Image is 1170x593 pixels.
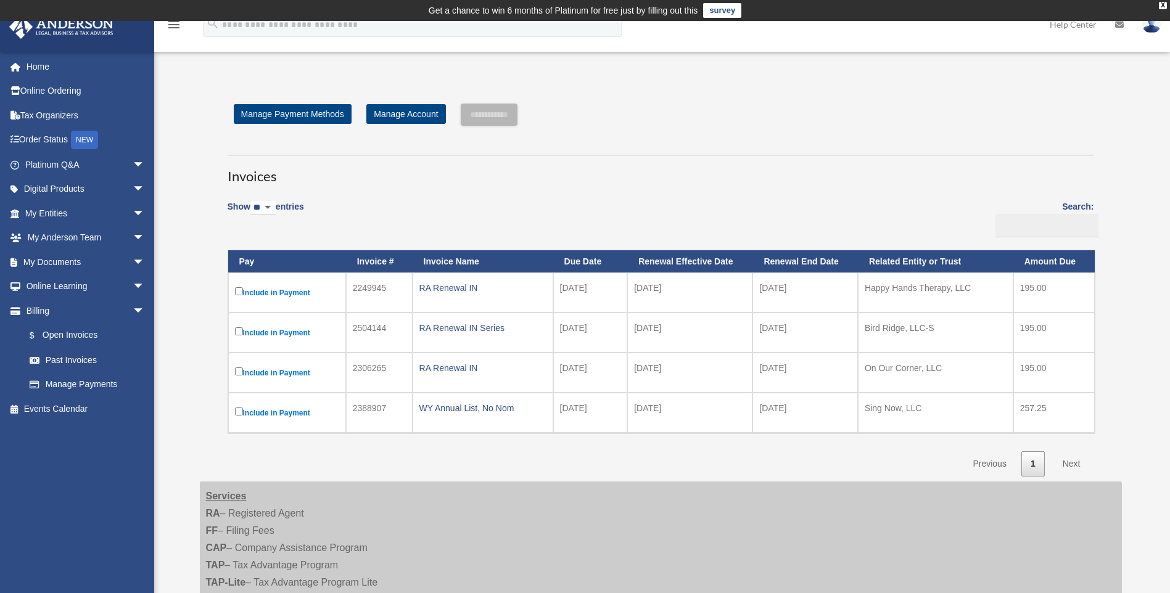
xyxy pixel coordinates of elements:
th: Invoice #: activate to sort column ascending [346,250,413,273]
td: [DATE] [627,393,752,433]
label: Include in Payment [235,325,339,340]
strong: TAP-Lite [206,577,246,587]
a: Online Ordering [9,79,163,104]
a: My Anderson Teamarrow_drop_down [9,226,163,250]
td: [DATE] [553,313,628,353]
span: arrow_drop_down [133,177,157,202]
div: WY Annual List, No Nom [419,399,546,417]
a: Online Learningarrow_drop_down [9,274,163,299]
a: Next [1053,451,1090,476]
div: close [1159,2,1167,9]
div: RA Renewal IN [419,279,546,296]
td: [DATE] [752,353,857,393]
strong: Services [206,491,247,501]
span: $ [36,328,43,343]
td: Bird Ridge, LLC-S [858,313,1013,353]
a: Manage Payments [17,372,157,397]
td: [DATE] [553,353,628,393]
a: $Open Invoices [17,323,151,348]
a: survey [703,3,741,18]
td: Sing Now, LLC [858,393,1013,433]
th: Due Date: activate to sort column ascending [553,250,628,273]
a: menu [167,22,181,32]
th: Renewal Effective Date: activate to sort column ascending [627,250,752,273]
label: Include in Payment [235,365,339,380]
th: Related Entity or Trust: activate to sort column ascending [858,250,1013,273]
img: Anderson Advisors Platinum Portal [6,15,117,39]
strong: FF [206,525,218,536]
a: Home [9,54,163,79]
strong: CAP [206,542,227,553]
a: My Documentsarrow_drop_down [9,250,163,274]
i: search [206,17,220,30]
span: arrow_drop_down [133,298,157,324]
th: Pay: activate to sort column descending [228,250,346,273]
h3: Invoices [228,155,1094,186]
div: Get a chance to win 6 months of Platinum for free just by filling out this [429,3,698,18]
td: 257.25 [1013,393,1095,433]
label: Search: [991,199,1094,237]
td: [DATE] [627,353,752,393]
td: 2249945 [346,272,413,313]
span: arrow_drop_down [133,250,157,275]
a: Order StatusNEW [9,128,163,153]
a: Manage Payment Methods [234,104,352,124]
a: Past Invoices [17,348,157,372]
div: NEW [71,131,98,149]
td: [DATE] [752,272,857,313]
select: Showentries [250,201,276,215]
label: Include in Payment [235,405,339,420]
a: Tax Organizers [9,103,163,128]
a: Events Calendar [9,396,163,421]
td: 195.00 [1013,272,1095,313]
label: Include in Payment [235,285,339,300]
strong: RA [206,508,220,518]
i: menu [167,17,181,32]
th: Amount Due: activate to sort column ascending [1013,250,1095,273]
input: Search: [995,214,1098,237]
td: Happy Hands Therapy, LLC [858,272,1013,313]
input: Include in Payment [235,287,243,295]
td: [DATE] [553,272,628,313]
span: arrow_drop_down [133,152,157,178]
td: [DATE] [752,313,857,353]
td: 2388907 [346,393,413,433]
a: Manage Account [366,104,445,124]
th: Invoice Name: activate to sort column ascending [413,250,553,273]
a: My Entitiesarrow_drop_down [9,201,163,226]
input: Include in Payment [235,327,243,335]
td: [DATE] [553,393,628,433]
span: arrow_drop_down [133,201,157,226]
strong: TAP [206,560,225,570]
a: Digital Productsarrow_drop_down [9,177,163,202]
div: RA Renewal IN [419,359,546,377]
td: On Our Corner, LLC [858,353,1013,393]
td: 195.00 [1013,353,1095,393]
td: 195.00 [1013,313,1095,353]
td: [DATE] [627,272,752,313]
a: 1 [1021,451,1045,476]
label: Show entries [228,199,304,227]
a: Platinum Q&Aarrow_drop_down [9,152,163,177]
a: Previous [963,451,1015,476]
td: [DATE] [752,393,857,433]
input: Include in Payment [235,407,243,415]
td: 2306265 [346,353,413,393]
th: Renewal End Date: activate to sort column ascending [752,250,857,273]
td: [DATE] [627,313,752,353]
div: RA Renewal IN Series [419,319,546,337]
span: arrow_drop_down [133,274,157,300]
span: arrow_drop_down [133,226,157,251]
img: User Pic [1142,15,1161,33]
td: 2504144 [346,313,413,353]
a: Billingarrow_drop_down [9,298,157,323]
input: Include in Payment [235,367,243,375]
